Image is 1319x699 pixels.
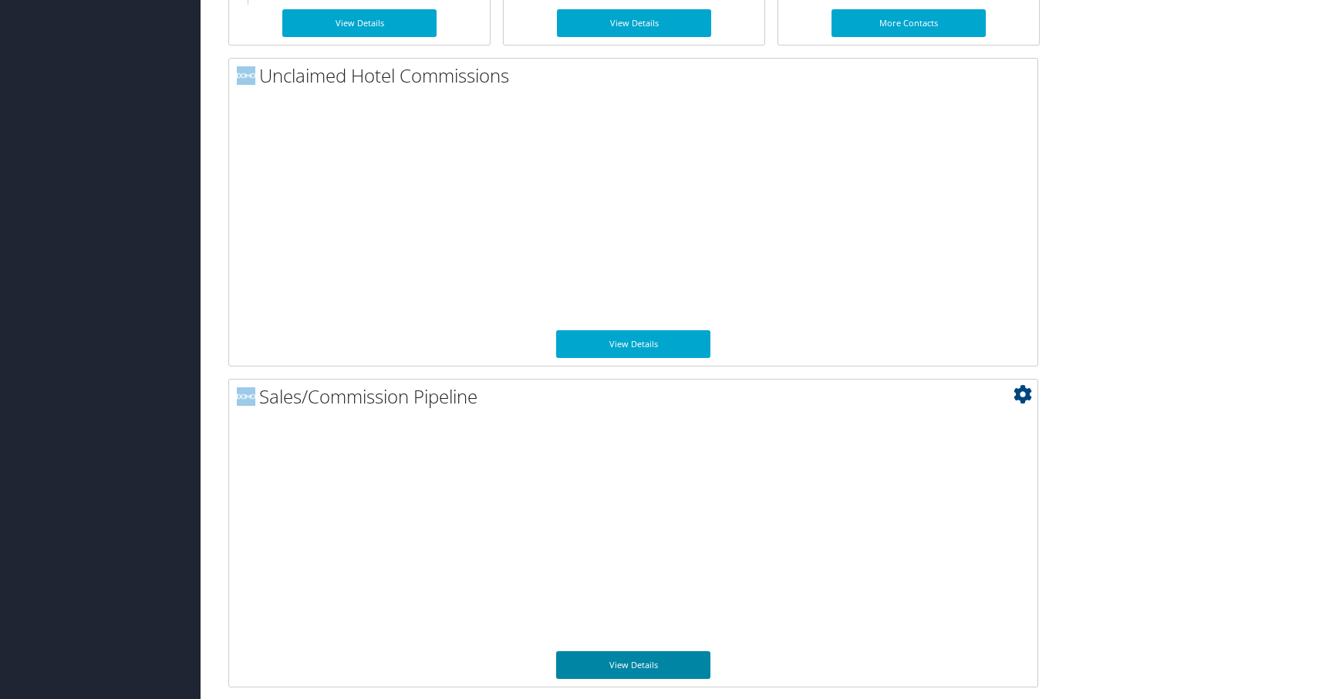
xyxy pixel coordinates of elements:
a: View Details [557,9,711,37]
a: View Details [282,9,437,37]
a: View Details [556,330,710,358]
h2: Unclaimed Hotel Commissions [237,62,1037,89]
a: More Contacts [832,9,986,37]
img: domo-logo.png [237,66,255,85]
a: View Details [556,651,710,679]
img: domo-logo.png [237,387,255,406]
h2: Sales/Commission Pipeline [237,383,1037,410]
